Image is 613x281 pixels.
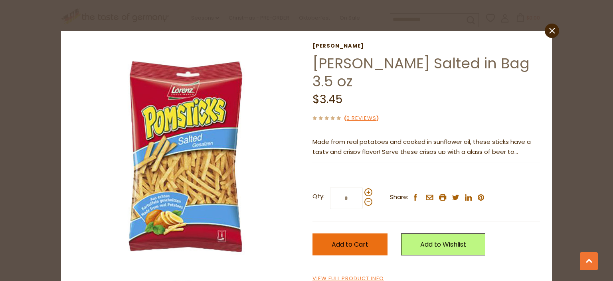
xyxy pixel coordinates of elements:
[312,233,388,255] button: Add to Cart
[312,92,342,107] span: $3.45
[344,114,379,122] span: ( )
[330,187,363,209] input: Qty:
[312,191,324,201] strong: Qty:
[346,114,376,123] a: 0 Reviews
[332,240,368,249] span: Add to Cart
[401,233,485,255] a: Add to Wishlist
[312,53,530,92] a: [PERSON_NAME] Salted in Bag 3.5 oz
[73,43,301,271] img: Lorenz Pomsticks Salted in Bag 3.5 oz
[312,137,540,157] p: Made from real potatoes and cooked in sunflower oil, these sticks have a tasty and crispy flavor!...
[390,192,408,202] span: Share:
[312,43,540,49] a: [PERSON_NAME]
